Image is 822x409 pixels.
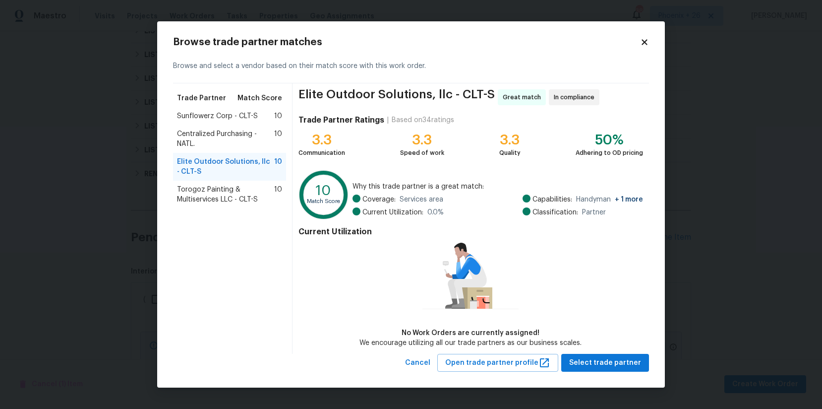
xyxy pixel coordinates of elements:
[298,115,384,125] h4: Trade Partner Ratings
[576,135,643,145] div: 50%
[352,182,643,192] span: Why this trade partner is a great match:
[576,148,643,158] div: Adhering to OD pricing
[615,196,643,203] span: + 1 more
[532,207,578,217] span: Classification:
[298,148,345,158] div: Communication
[532,195,572,204] span: Capabilities:
[576,195,643,204] span: Handyman
[274,157,282,177] span: 10
[503,92,545,102] span: Great match
[362,207,423,217] span: Current Utilization:
[499,148,521,158] div: Quality
[177,129,274,149] span: Centralized Purchasing - NATL.
[405,357,430,369] span: Cancel
[569,357,641,369] span: Select trade partner
[400,148,444,158] div: Speed of work
[384,115,392,125] div: |
[359,338,582,348] div: We encourage utilizing all our trade partners as our business scales.
[177,157,274,177] span: Elite Outdoor Solutions, llc - CLT-S
[499,135,521,145] div: 3.3
[392,115,454,125] div: Based on 34 ratings
[400,195,443,204] span: Services area
[554,92,598,102] span: In compliance
[437,354,558,372] button: Open trade partner profile
[173,49,649,83] div: Browse and select a vendor based on their match score with this work order.
[307,199,340,204] text: Match Score
[316,183,331,197] text: 10
[274,129,282,149] span: 10
[401,354,434,372] button: Cancel
[274,185,282,204] span: 10
[177,111,258,121] span: Sunflowerz Corp - CLT-S
[177,185,274,204] span: Torogoz Painting & Multiservices LLC - CLT-S
[298,89,495,105] span: Elite Outdoor Solutions, llc - CLT-S
[427,207,444,217] span: 0.0 %
[561,354,649,372] button: Select trade partner
[298,227,643,237] h4: Current Utilization
[177,93,226,103] span: Trade Partner
[274,111,282,121] span: 10
[298,135,345,145] div: 3.3
[359,328,582,338] div: No Work Orders are currently assigned!
[445,357,550,369] span: Open trade partner profile
[582,207,606,217] span: Partner
[173,37,640,47] h2: Browse trade partner matches
[362,195,396,204] span: Coverage:
[237,93,282,103] span: Match Score
[400,135,444,145] div: 3.3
